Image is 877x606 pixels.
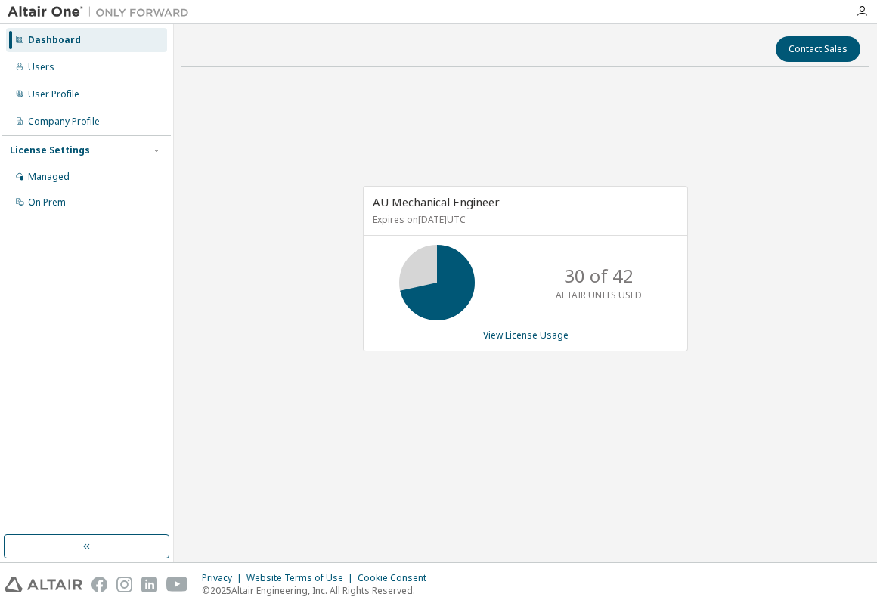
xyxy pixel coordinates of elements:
[246,572,358,584] div: Website Terms of Use
[141,577,157,592] img: linkedin.svg
[116,577,132,592] img: instagram.svg
[8,5,197,20] img: Altair One
[28,116,100,128] div: Company Profile
[358,572,435,584] div: Cookie Consent
[776,36,860,62] button: Contact Sales
[5,577,82,592] img: altair_logo.svg
[202,584,435,597] p: © 2025 Altair Engineering, Inc. All Rights Reserved.
[28,34,81,46] div: Dashboard
[564,263,634,289] p: 30 of 42
[373,194,500,209] span: AU Mechanical Engineer
[91,577,107,592] img: facebook.svg
[28,171,70,183] div: Managed
[28,88,79,100] div: User Profile
[28,61,54,73] div: Users
[10,144,90,156] div: License Settings
[373,213,674,226] p: Expires on [DATE] UTC
[483,329,569,342] a: View License Usage
[166,577,188,592] img: youtube.svg
[202,572,246,584] div: Privacy
[28,196,66,209] div: On Prem
[556,289,642,301] p: ALTAIR UNITS USED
